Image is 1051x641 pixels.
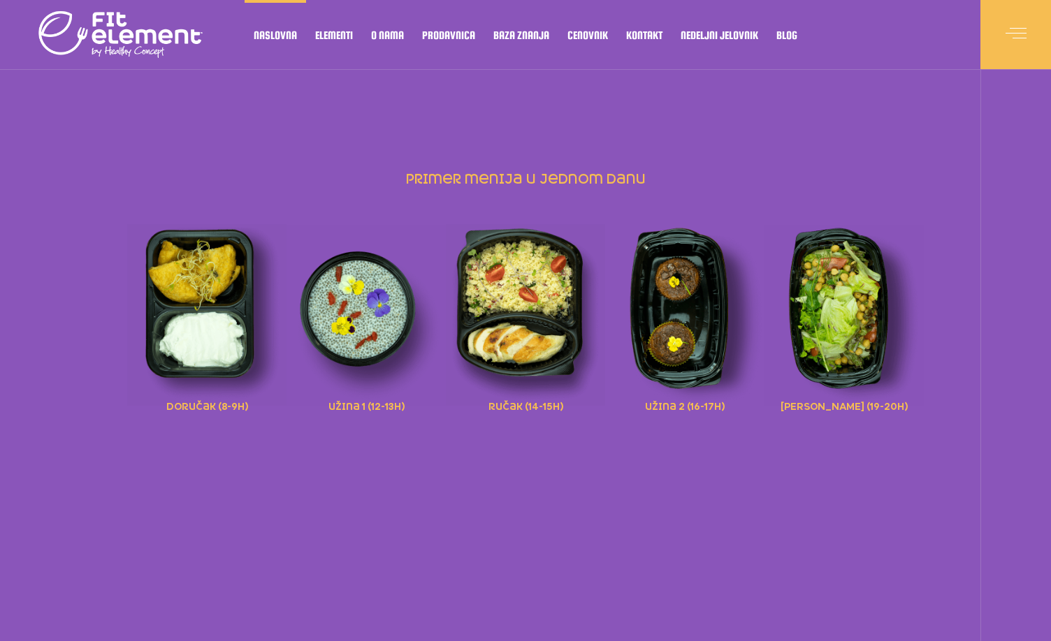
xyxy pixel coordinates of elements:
[645,397,725,413] span: užina 2 (16-17h)
[493,31,549,38] span: Baza znanja
[38,7,203,63] img: logo light
[371,31,404,38] span: O nama
[328,397,405,413] span: užina 1 (12-13h)
[422,31,475,38] span: Prodavnica
[567,31,608,38] span: Cenovnik
[404,172,648,187] a: primer menija u jednom danu
[315,31,353,38] span: Elementi
[488,397,563,413] span: ručak (14-15h)
[781,397,908,413] span: [PERSON_NAME] (19-20h)
[776,31,797,38] span: Blog
[626,31,662,38] span: Kontakt
[254,31,297,38] span: Naslovna
[681,31,758,38] span: Nedeljni jelovnik
[166,397,248,413] span: doručak (8-9h)
[127,205,924,436] div: primer menija u jednom danu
